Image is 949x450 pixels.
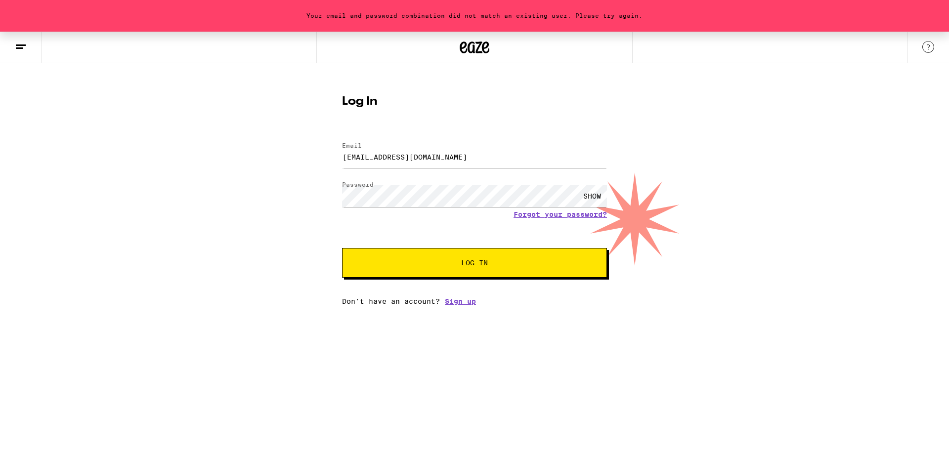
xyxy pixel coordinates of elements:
div: SHOW [577,185,607,207]
input: Email [342,146,607,168]
a: Sign up [445,297,476,305]
h1: Log In [342,96,607,108]
a: Forgot your password? [514,210,607,218]
button: Log In [342,248,607,278]
label: Email [342,142,362,149]
span: Log In [461,259,488,266]
label: Password [342,181,374,188]
div: Don't have an account? [342,297,607,305]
